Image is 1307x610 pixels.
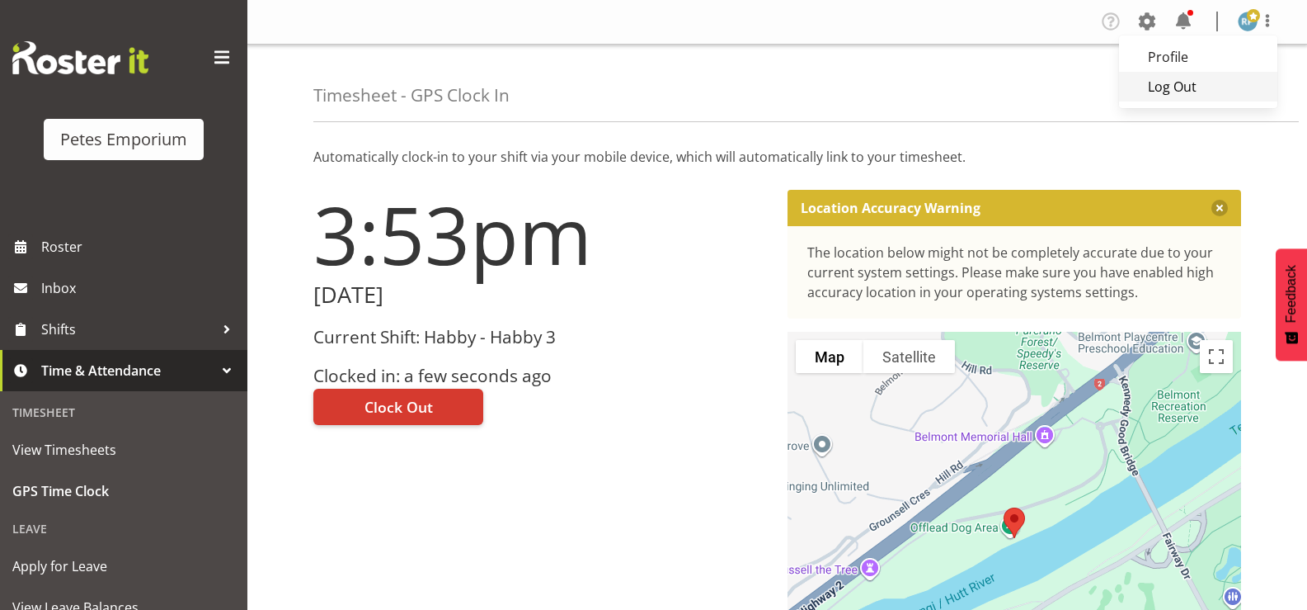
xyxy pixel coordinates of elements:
[4,546,243,587] a: Apply for Leave
[1119,42,1277,72] a: Profile
[1200,340,1233,373] button: Toggle fullscreen view
[41,234,239,259] span: Roster
[1276,248,1307,361] button: Feedback - Show survey
[12,554,235,579] span: Apply for Leave
[796,340,863,373] button: Show street map
[12,479,235,504] span: GPS Time Clock
[364,396,433,418] span: Clock Out
[4,395,243,429] div: Timesheet
[1119,72,1277,102] a: Log Out
[313,190,768,279] h1: 3:53pm
[313,147,1241,167] p: Automatically clock-in to your shift via your mobile device, which will automatically link to you...
[313,328,768,347] h3: Current Shift: Habby - Habby 3
[4,429,243,471] a: View Timesheets
[807,243,1222,302] div: The location below might not be completely accurate due to your current system settings. Please m...
[801,200,980,216] p: Location Accuracy Warning
[60,127,187,152] div: Petes Emporium
[1211,200,1228,216] button: Close message
[12,437,235,462] span: View Timesheets
[12,41,148,74] img: Rosterit website logo
[313,282,768,308] h2: [DATE]
[313,366,768,385] h3: Clocked in: a few seconds ago
[1238,12,1258,31] img: reina-puketapu721.jpg
[4,471,243,512] a: GPS Time Clock
[863,340,955,373] button: Show satellite imagery
[313,389,483,425] button: Clock Out
[41,276,239,300] span: Inbox
[4,512,243,546] div: Leave
[1284,265,1299,323] span: Feedback
[41,358,214,383] span: Time & Attendance
[313,86,510,105] h4: Timesheet - GPS Clock In
[41,317,214,342] span: Shifts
